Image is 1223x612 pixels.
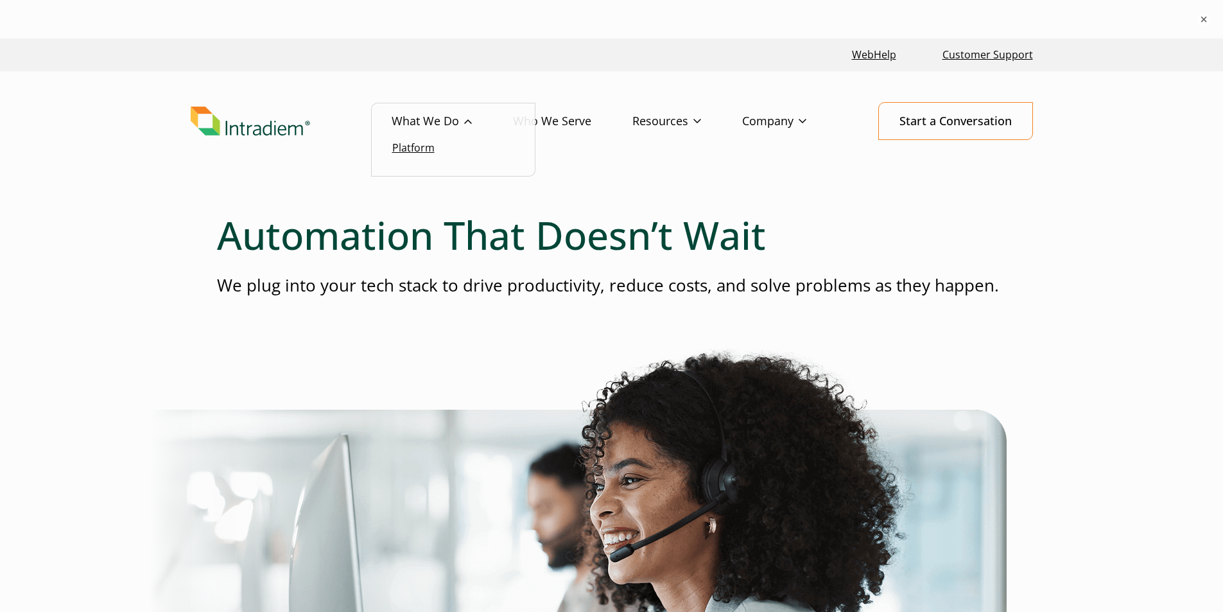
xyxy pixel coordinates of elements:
[632,103,742,140] a: Resources
[1197,13,1210,26] button: ×
[513,103,632,140] a: Who We Serve
[191,107,310,136] img: Intradiem
[217,274,1007,297] p: We plug into your tech stack to drive productivity, reduce costs, and solve problems as they happen.
[742,103,847,140] a: Company
[878,102,1033,140] a: Start a Conversation
[937,41,1038,69] a: Customer Support
[392,141,435,155] a: Platform
[847,41,901,69] a: Link opens in a new window
[217,212,1007,258] h1: Automation That Doesn’t Wait
[392,103,513,140] a: What We Do
[191,107,392,136] a: Link to homepage of Intradiem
